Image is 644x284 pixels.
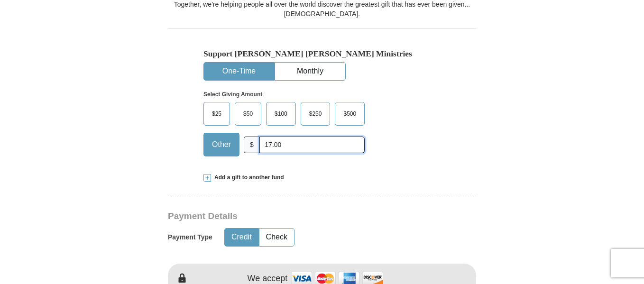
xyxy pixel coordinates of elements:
h4: We accept [248,274,288,284]
span: $25 [207,107,226,121]
button: Credit [225,229,258,246]
h3: Payment Details [168,211,410,222]
span: $ [244,137,260,153]
span: Other [207,137,236,152]
span: $250 [304,107,327,121]
span: Add a gift to another fund [211,174,284,182]
button: Monthly [275,63,345,80]
input: Other Amount [259,137,365,153]
span: $50 [239,107,258,121]
span: $100 [270,107,292,121]
h5: Payment Type [168,233,212,241]
strong: Select Giving Amount [203,91,262,98]
button: One-Time [204,63,274,80]
button: Check [259,229,294,246]
h5: Support [PERSON_NAME] [PERSON_NAME] Ministries [203,49,441,59]
span: $500 [339,107,361,121]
